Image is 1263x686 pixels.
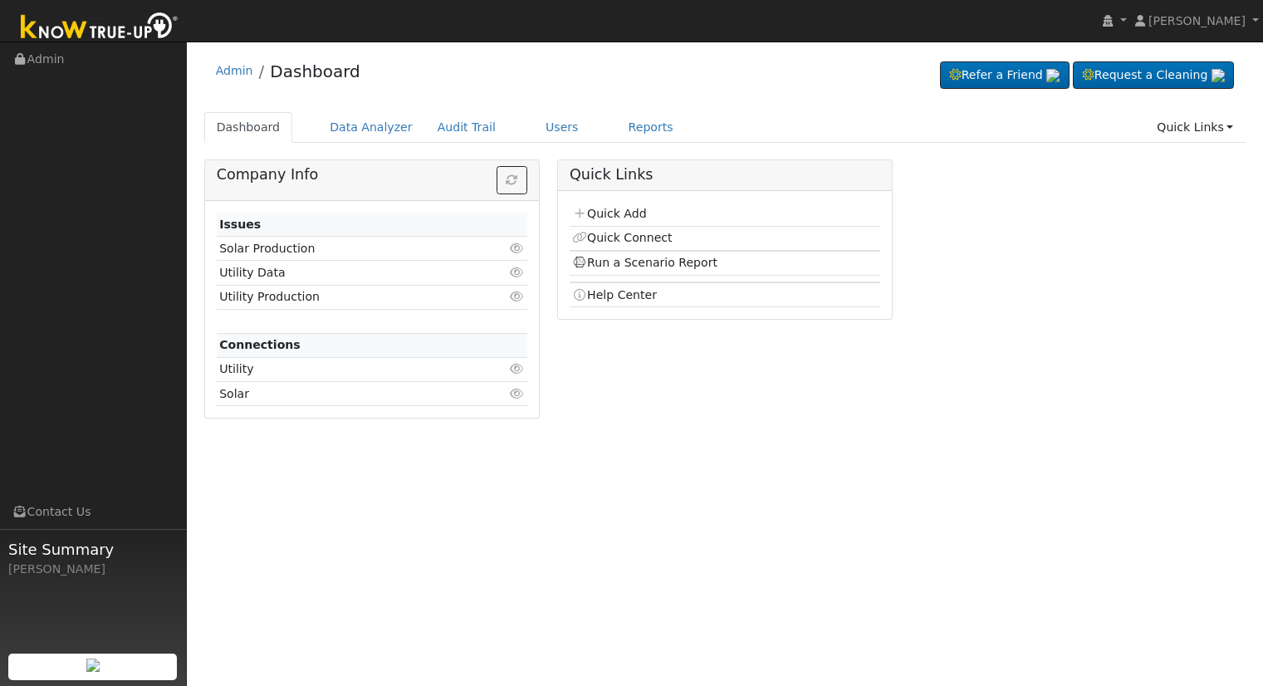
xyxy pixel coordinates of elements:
a: Run a Scenario Report [572,256,717,269]
a: Quick Links [1144,112,1246,143]
a: Data Analyzer [317,112,425,143]
a: Reports [616,112,686,143]
a: Admin [216,64,253,77]
div: [PERSON_NAME] [8,561,178,578]
i: Click to view [510,363,525,375]
a: Help Center [572,288,657,301]
a: Refer a Friend [940,61,1070,90]
i: Click to view [510,267,525,278]
a: Quick Connect [572,231,672,244]
a: Dashboard [204,112,293,143]
a: Dashboard [270,61,360,81]
h5: Company Info [217,166,527,184]
img: retrieve [1046,69,1060,82]
h5: Quick Links [570,166,880,184]
a: Request a Cleaning [1073,61,1234,90]
span: [PERSON_NAME] [1148,14,1246,27]
img: Know True-Up [12,9,187,47]
a: Audit Trail [425,112,508,143]
a: Users [533,112,591,143]
i: Click to view [510,388,525,399]
img: retrieve [1212,69,1225,82]
strong: Issues [219,218,261,231]
td: Utility Production [217,285,477,309]
i: Click to view [510,291,525,302]
strong: Connections [219,338,301,351]
i: Click to view [510,243,525,254]
span: Site Summary [8,538,178,561]
td: Utility Data [217,261,477,285]
td: Solar Production [217,237,477,261]
a: Quick Add [572,207,646,220]
td: Utility [217,357,477,381]
td: Solar [217,382,477,406]
img: retrieve [86,659,100,672]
